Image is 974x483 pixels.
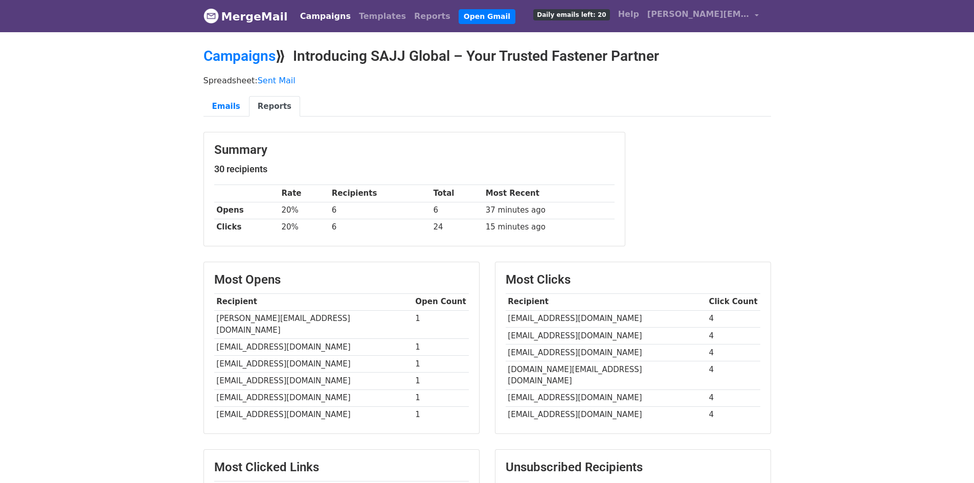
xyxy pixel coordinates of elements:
th: Opens [214,202,279,219]
a: Campaigns [203,48,276,64]
td: 4 [707,327,760,344]
img: MergeMail logo [203,8,219,24]
h3: Summary [214,143,615,157]
h3: Most Clicked Links [214,460,469,475]
td: 1 [413,356,469,373]
th: Rate [279,185,329,202]
a: Templates [355,6,410,27]
td: 6 [329,202,431,219]
td: 1 [413,389,469,406]
td: 37 minutes ago [483,202,615,219]
td: 20% [279,202,329,219]
a: MergeMail [203,6,288,27]
td: [EMAIL_ADDRESS][DOMAIN_NAME] [214,389,413,406]
td: 1 [413,373,469,389]
td: [EMAIL_ADDRESS][DOMAIN_NAME] [214,406,413,423]
th: Click Count [707,293,760,310]
p: Spreadsheet: [203,75,771,86]
td: [EMAIL_ADDRESS][DOMAIN_NAME] [214,356,413,373]
a: Emails [203,96,249,117]
td: 4 [707,310,760,327]
span: [PERSON_NAME][EMAIL_ADDRESS][DOMAIN_NAME] [647,8,750,20]
span: Daily emails left: 20 [533,9,609,20]
th: Recipients [329,185,431,202]
a: Reports [249,96,300,117]
td: [PERSON_NAME][EMAIL_ADDRESS][DOMAIN_NAME] [214,310,413,339]
a: Open Gmail [459,9,515,24]
h3: Most Opens [214,272,469,287]
td: 15 minutes ago [483,219,615,236]
td: 1 [413,406,469,423]
td: [DOMAIN_NAME][EMAIL_ADDRESS][DOMAIN_NAME] [506,361,707,389]
a: Daily emails left: 20 [529,4,614,25]
a: Sent Mail [258,76,296,85]
h3: Unsubscribed Recipients [506,460,760,475]
th: Recipient [214,293,413,310]
td: 1 [413,339,469,356]
th: Recipient [506,293,707,310]
h5: 30 recipients [214,164,615,175]
td: [EMAIL_ADDRESS][DOMAIN_NAME] [506,389,707,406]
th: Clicks [214,219,279,236]
a: Campaigns [296,6,355,27]
td: 20% [279,219,329,236]
th: Most Recent [483,185,615,202]
td: 24 [431,219,483,236]
h2: ⟫ Introducing SAJJ Global – Your Trusted Fastener Partner [203,48,771,65]
td: [EMAIL_ADDRESS][DOMAIN_NAME] [214,373,413,389]
a: [PERSON_NAME][EMAIL_ADDRESS][DOMAIN_NAME] [643,4,763,28]
a: Help [614,4,643,25]
td: [EMAIL_ADDRESS][DOMAIN_NAME] [506,406,707,423]
td: 6 [431,202,483,219]
td: 4 [707,389,760,406]
a: Reports [410,6,455,27]
td: [EMAIL_ADDRESS][DOMAIN_NAME] [506,310,707,327]
td: 6 [329,219,431,236]
td: [EMAIL_ADDRESS][DOMAIN_NAME] [506,327,707,344]
h3: Most Clicks [506,272,760,287]
td: 4 [707,406,760,423]
th: Open Count [413,293,469,310]
td: [EMAIL_ADDRESS][DOMAIN_NAME] [506,344,707,361]
th: Total [431,185,483,202]
td: 1 [413,310,469,339]
td: 4 [707,361,760,389]
td: [EMAIL_ADDRESS][DOMAIN_NAME] [214,339,413,356]
td: 4 [707,344,760,361]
